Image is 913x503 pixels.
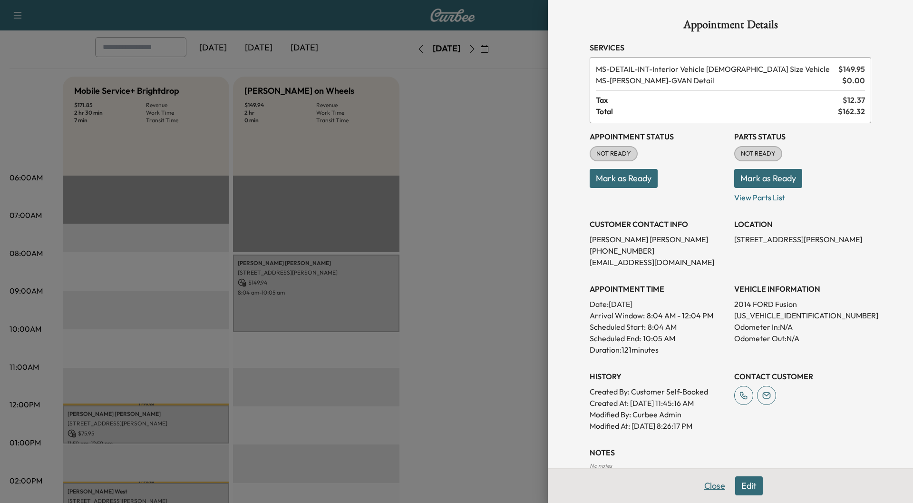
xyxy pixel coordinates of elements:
[590,245,727,256] p: [PHONE_NUMBER]
[838,63,865,75] span: $ 149.95
[590,310,727,321] p: Arrival Window:
[643,333,675,344] p: 10:05 AM
[648,321,677,333] p: 8:04 AM
[590,386,727,397] p: Created By : Customer Self-Booked
[590,344,727,355] p: Duration: 121 minutes
[734,371,871,382] h3: CONTACT CUSTOMER
[735,476,763,495] button: Edit
[698,476,731,495] button: Close
[590,131,727,142] h3: Appointment Status
[590,420,727,432] p: Modified At : [DATE] 8:26:17 PM
[734,131,871,142] h3: Parts Status
[734,234,871,245] p: [STREET_ADDRESS][PERSON_NAME]
[647,310,713,321] span: 8:04 AM - 12:04 PM
[735,149,781,158] span: NOT READY
[590,283,727,295] h3: APPOINTMENT TIME
[590,218,727,230] h3: CUSTOMER CONTACT INFO
[590,321,646,333] p: Scheduled Start:
[590,333,641,344] p: Scheduled End:
[590,371,727,382] h3: History
[596,63,835,75] span: Interior Vehicle Detail - Regular Size Vehicle
[596,106,838,117] span: Total
[590,42,871,53] h3: Services
[838,106,865,117] span: $ 162.32
[596,75,838,86] span: GVAN Detail
[590,397,727,409] p: Created At : [DATE] 11:45:16 AM
[734,333,871,344] p: Odometer Out: N/A
[734,169,802,188] button: Mark as Ready
[590,462,871,470] div: No notes
[734,298,871,310] p: 2014 FORD Fusion
[590,19,871,34] h1: Appointment Details
[734,283,871,295] h3: VEHICLE INFORMATION
[590,409,727,420] p: Modified By : Curbee Admin
[843,94,865,106] span: $ 12.37
[590,169,658,188] button: Mark as Ready
[734,188,871,203] p: View Parts List
[734,310,871,321] p: [US_VEHICLE_IDENTIFICATION_NUMBER]
[591,149,637,158] span: NOT READY
[590,447,871,458] h3: NOTES
[590,234,727,245] p: [PERSON_NAME] [PERSON_NAME]
[734,321,871,333] p: Odometer In: N/A
[590,256,727,268] p: [EMAIL_ADDRESS][DOMAIN_NAME]
[590,298,727,310] p: Date: [DATE]
[734,218,871,230] h3: LOCATION
[842,75,865,86] span: $ 0.00
[596,94,843,106] span: Tax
